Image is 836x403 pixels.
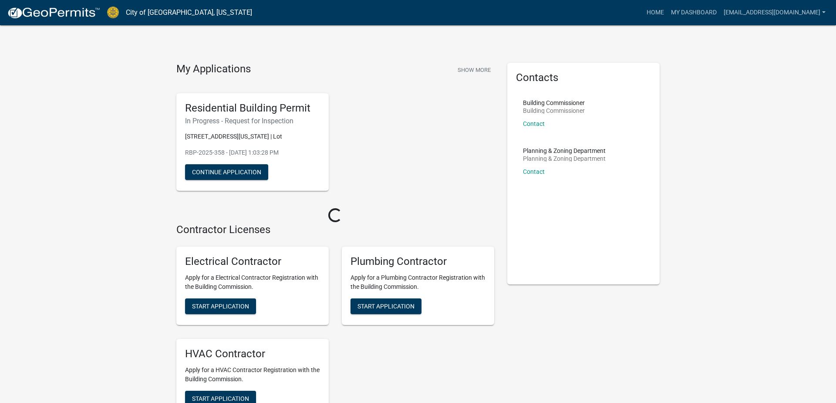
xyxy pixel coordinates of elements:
h5: Plumbing Contractor [351,255,485,268]
p: Building Commissioner [523,108,585,114]
h6: In Progress - Request for Inspection [185,117,320,125]
p: RBP-2025-358 - [DATE] 1:03:28 PM [185,148,320,157]
a: Contact [523,168,545,175]
button: Show More [454,63,494,77]
p: Apply for a Electrical Contractor Registration with the Building Commission. [185,273,320,291]
a: [EMAIL_ADDRESS][DOMAIN_NAME] [720,4,829,21]
a: My Dashboard [667,4,720,21]
p: Apply for a HVAC Contractor Registration with the Building Commission. [185,366,320,384]
img: City of Jeffersonville, Indiana [107,7,119,18]
span: Start Application [192,395,249,402]
span: Start Application [192,303,249,310]
p: Apply for a Plumbing Contractor Registration with the Building Commission. [351,273,485,291]
p: Planning & Zoning Department [523,148,606,154]
a: Contact [523,120,545,127]
h4: My Applications [176,63,251,76]
p: Building Commissioner [523,100,585,106]
span: Start Application [357,303,415,310]
p: Planning & Zoning Department [523,156,606,162]
p: [STREET_ADDRESS][US_STATE] | Lot [185,132,320,141]
a: City of [GEOGRAPHIC_DATA], [US_STATE] [126,5,252,20]
h5: Contacts [516,71,651,84]
h5: HVAC Contractor [185,348,320,360]
h5: Electrical Contractor [185,255,320,268]
h4: Contractor Licenses [176,224,494,236]
button: Start Application [185,298,256,314]
button: Start Application [351,298,421,314]
button: Continue Application [185,164,268,180]
h5: Residential Building Permit [185,102,320,115]
a: Home [643,4,667,21]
